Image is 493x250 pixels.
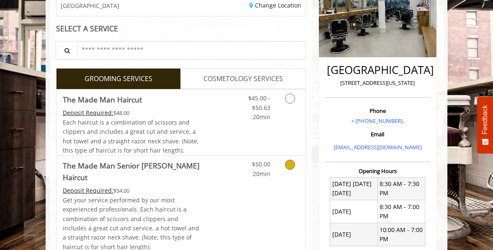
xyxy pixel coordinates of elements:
td: 8:30 AM - 7:00 PM [377,200,425,223]
td: 8:30 AM - 7:30 PM [377,177,425,200]
button: Service Search [56,41,77,60]
span: Each haircut is a combination of scissors and clippers and includes a great cut and service, a ho... [63,118,199,154]
span: This service needs some Advance to be paid before we block your appointment [63,186,113,194]
td: 10:00 AM - 7:00 PM [377,223,425,246]
td: [DATE] [330,200,377,223]
h2: [GEOGRAPHIC_DATA] [327,64,429,76]
b: The Made Man Haircut [63,94,142,105]
span: 20min [253,113,270,121]
h3: Email [327,131,429,137]
td: [DATE] [330,223,377,246]
span: $50.00 [252,160,270,168]
b: The Made Man Senior [PERSON_NAME] Haircut [63,160,202,183]
div: $54.00 [63,186,202,195]
td: [DATE] [DATE] [DATE] [330,177,377,200]
a: + [PHONE_NUMBER]. [351,117,404,125]
span: Feedback [481,105,489,134]
span: [GEOGRAPHIC_DATA] [61,3,119,9]
div: SELECT A SERVICE [56,25,306,33]
a: Change Location [249,1,301,9]
a: [EMAIL_ADDRESS][DOMAIN_NAME] [334,143,422,151]
span: $45.00 - $50.63 [248,94,270,111]
span: 20min [253,170,270,178]
div: $48.00 [63,108,202,117]
span: COSMETOLOGY SERVICES [203,74,283,84]
h3: Opening Hours [325,168,431,174]
h3: Phone [327,108,429,114]
button: Feedback - Show survey [477,97,493,153]
p: [STREET_ADDRESS][US_STATE] [327,79,429,87]
span: GROOMING SERVICES [85,74,152,84]
span: This service needs some Advance to be paid before we block your appointment [63,109,113,117]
